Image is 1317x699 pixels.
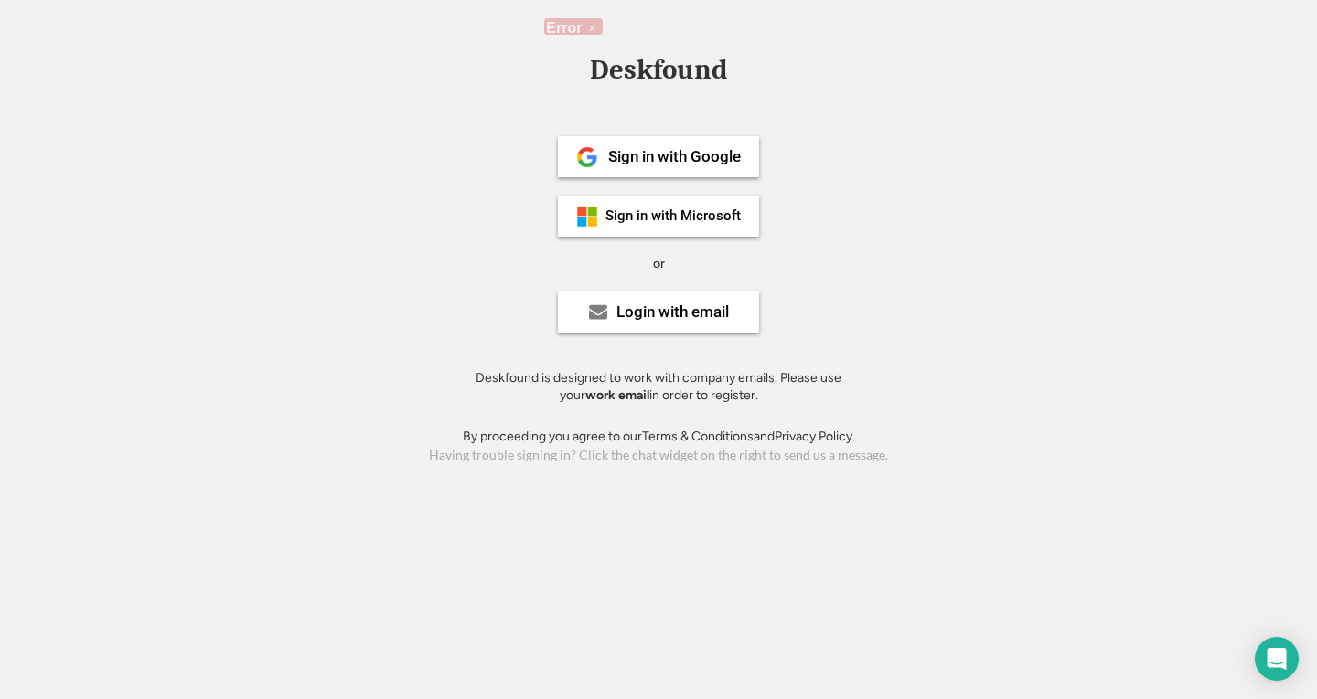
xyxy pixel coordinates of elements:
[608,149,741,164] div: Sign in with Google
[605,209,741,223] div: Sign in with Microsoft
[546,20,600,36] h2: Error
[576,206,598,228] img: ms-symbollockup_mssymbol_19.png
[453,369,864,405] div: Deskfound is designed to work with company emails. Please use your in order to register.
[585,387,649,403] strong: work email
[463,428,855,446] div: By proceeding you agree to our and
[581,56,736,84] div: Deskfound
[576,146,598,168] img: 1024px-Google__G__Logo.svg.png
[653,255,665,273] div: or
[616,304,729,320] div: Login with email
[1255,637,1299,681] div: Open Intercom Messenger
[588,21,595,37] span: ×
[642,429,754,444] a: Terms & Conditions
[775,429,855,444] a: Privacy Policy.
